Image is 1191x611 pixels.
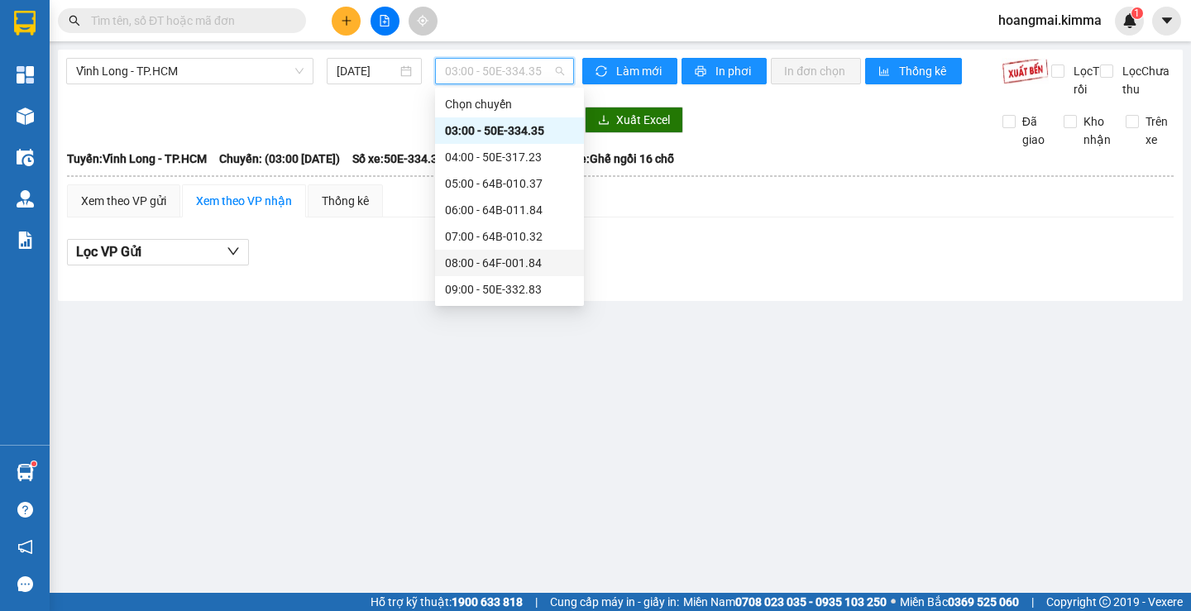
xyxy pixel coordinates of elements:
span: down [227,245,240,258]
div: 05:00 - 64B-010.37 [445,174,574,193]
strong: 0369 525 060 [948,595,1019,609]
button: bar-chartThống kê [865,58,962,84]
button: In đơn chọn [771,58,861,84]
b: Tuyến: Vĩnh Long - TP.HCM [67,152,207,165]
span: Vĩnh Long - TP.HCM [76,59,304,84]
div: Xem theo VP nhận [196,192,292,210]
div: 09:00 - 50E-332.83 [445,280,574,298]
span: plus [341,15,352,26]
div: 07:00 - 64B-010.32 [445,227,574,246]
strong: 0708 023 035 - 0935 103 250 [735,595,887,609]
img: icon-new-feature [1122,13,1137,28]
span: | [1031,593,1034,611]
img: warehouse-icon [17,107,34,125]
img: solution-icon [17,232,34,249]
span: file-add [379,15,390,26]
div: Chọn chuyến [435,91,584,117]
div: 04:00 - 50E-317.23 [445,148,574,166]
button: file-add [371,7,399,36]
img: warehouse-icon [17,149,34,166]
span: notification [17,539,33,555]
img: warehouse-icon [17,464,34,481]
button: printerIn phơi [682,58,767,84]
span: Hỗ trợ kỹ thuật: [371,593,523,611]
span: message [17,576,33,592]
button: aim [409,7,438,36]
span: Thống kê [899,62,949,80]
span: printer [695,65,709,79]
button: syncLàm mới [582,58,677,84]
span: Kho nhận [1077,112,1117,149]
span: Số xe: 50E-334.35 [352,150,444,168]
span: caret-down [1160,13,1174,28]
span: In phơi [715,62,753,80]
button: plus [332,7,361,36]
img: logo-vxr [14,11,36,36]
span: question-circle [17,502,33,518]
span: Loại xe: Ghế ngồi 16 chỗ [548,150,674,168]
span: aim [417,15,428,26]
span: hoangmai.kimma [985,10,1115,31]
span: Làm mới [616,62,664,80]
img: dashboard-icon [17,66,34,84]
div: 06:00 - 64B-011.84 [445,201,574,219]
div: Xem theo VP gửi [81,192,166,210]
div: 08:00 - 64F-001.84 [445,254,574,272]
span: Miền Bắc [900,593,1019,611]
span: | [535,593,538,611]
span: Đã giao [1016,112,1051,149]
span: search [69,15,80,26]
img: 9k= [1002,58,1049,84]
span: Trên xe [1139,112,1174,149]
span: 03:00 - 50E-334.35 [445,59,564,84]
span: Miền Nam [683,593,887,611]
div: 03:00 - 50E-334.35 [445,122,574,140]
span: Cung cấp máy in - giấy in: [550,593,679,611]
span: bar-chart [878,65,892,79]
span: Lọc Chưa thu [1116,62,1174,98]
button: caret-down [1152,7,1181,36]
strong: 1900 633 818 [452,595,523,609]
span: copyright [1099,596,1111,608]
span: Lọc Thu rồi [1067,62,1115,98]
span: Chuyến: (03:00 [DATE]) [219,150,340,168]
input: Tìm tên, số ĐT hoặc mã đơn [91,12,286,30]
div: Thống kê [322,192,369,210]
div: Chọn chuyến [445,95,574,113]
span: 1 [1134,7,1140,19]
button: downloadXuất Excel [585,107,683,133]
img: warehouse-icon [17,190,34,208]
sup: 1 [1131,7,1143,19]
input: 11/09/2025 [337,62,397,80]
span: ⚪️ [891,599,896,605]
button: Lọc VP Gửi [67,239,249,265]
span: sync [595,65,610,79]
sup: 1 [31,461,36,466]
span: Lọc VP Gửi [76,241,141,262]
